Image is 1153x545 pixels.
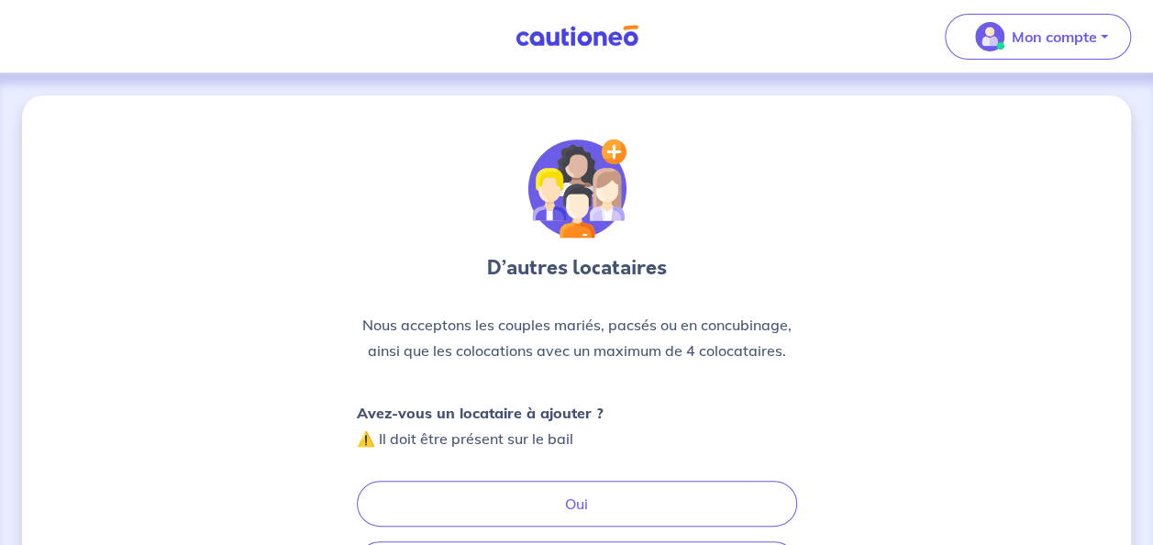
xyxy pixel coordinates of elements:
[357,312,797,363] p: Nous acceptons les couples mariés, pacsés ou en concubinage, ainsi que les colocations avec un ma...
[527,139,626,239] img: illu_tenants_plus.svg
[357,253,797,283] h3: D’autres locataires
[1012,26,1097,48] p: Mon compte
[508,25,646,48] img: Cautioneo
[975,22,1004,51] img: illu_account_valid_menu.svg
[357,400,604,451] p: ⚠️ Il doit être présent sur le bail
[357,481,797,527] button: Oui
[945,14,1131,60] button: illu_account_valid_menu.svgMon compte
[357,404,604,422] strong: Avez-vous un locataire à ajouter ?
